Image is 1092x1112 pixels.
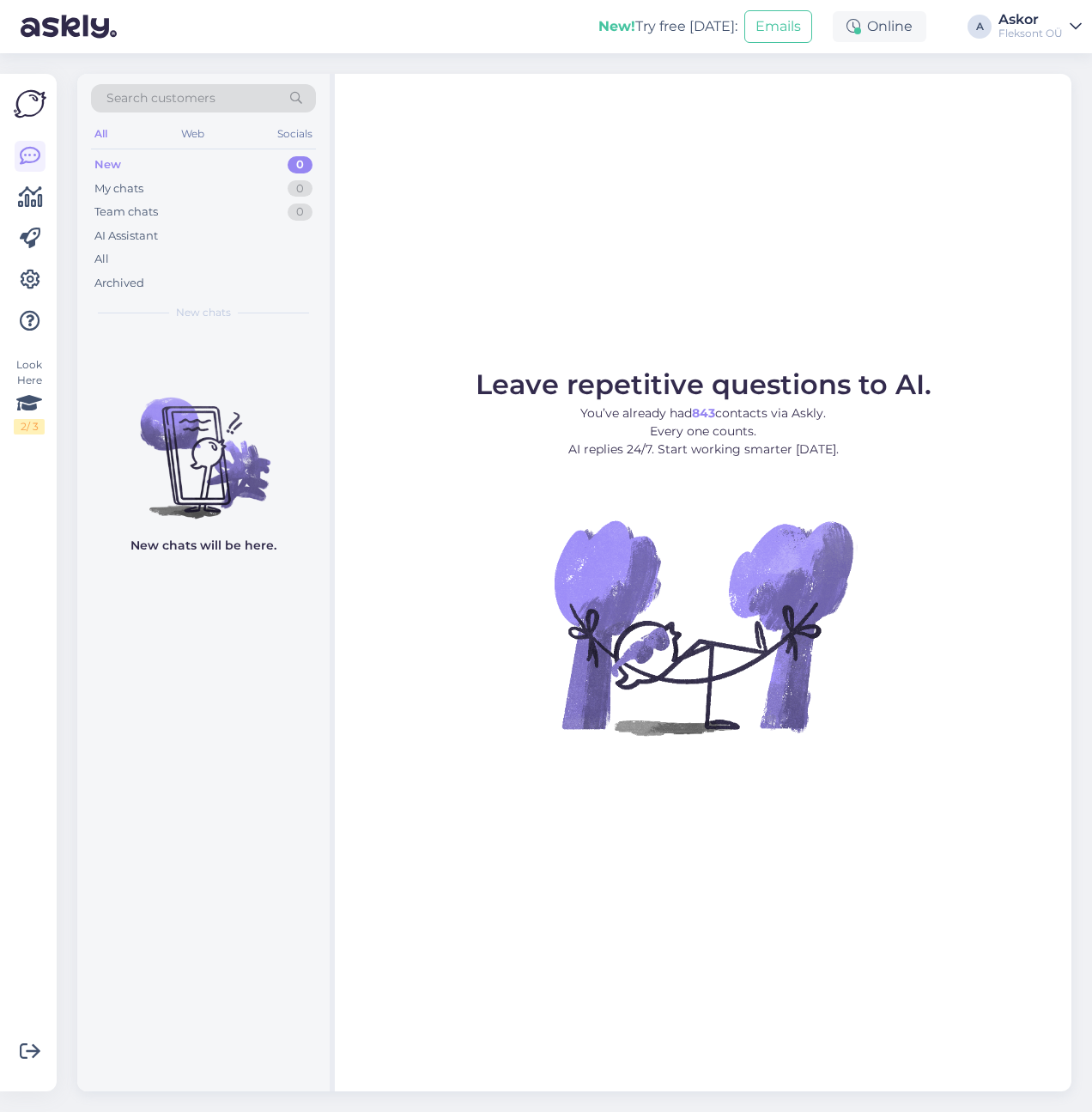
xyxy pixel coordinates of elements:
div: Fleksont OÜ [998,27,1063,40]
div: 0 [288,180,312,197]
div: 0 [288,204,312,221]
img: Askly Logo [14,88,46,120]
div: Try free [DATE]: [598,16,737,37]
div: Online [833,11,926,42]
div: Askor [998,13,1063,27]
div: 0 [288,156,312,173]
img: No Chat active [549,472,858,781]
p: You’ve already had contacts via Askly. Every one counts. AI replies 24/7. Start working smarter [... [476,404,931,459]
button: Emails [744,10,812,43]
span: Leave repetitive questions to AI. [476,368,931,401]
div: Socials [274,123,316,145]
b: New! [598,18,635,34]
img: No chats [77,367,330,521]
div: New [94,156,121,173]
div: Look Here [14,357,45,434]
b: 843 [692,405,715,421]
span: Search customers [106,89,215,107]
div: AI Assistant [94,228,158,245]
div: 2 / 3 [14,419,45,434]
p: New chats will be here. [130,537,276,555]
div: All [94,251,109,268]
div: A [968,15,992,39]
a: AskorFleksont OÜ [998,13,1082,40]
span: New chats [176,305,231,320]
div: Team chats [94,204,158,221]
div: All [91,123,111,145]
div: Web [178,123,208,145]
div: Archived [94,275,144,292]
div: My chats [94,180,143,197]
